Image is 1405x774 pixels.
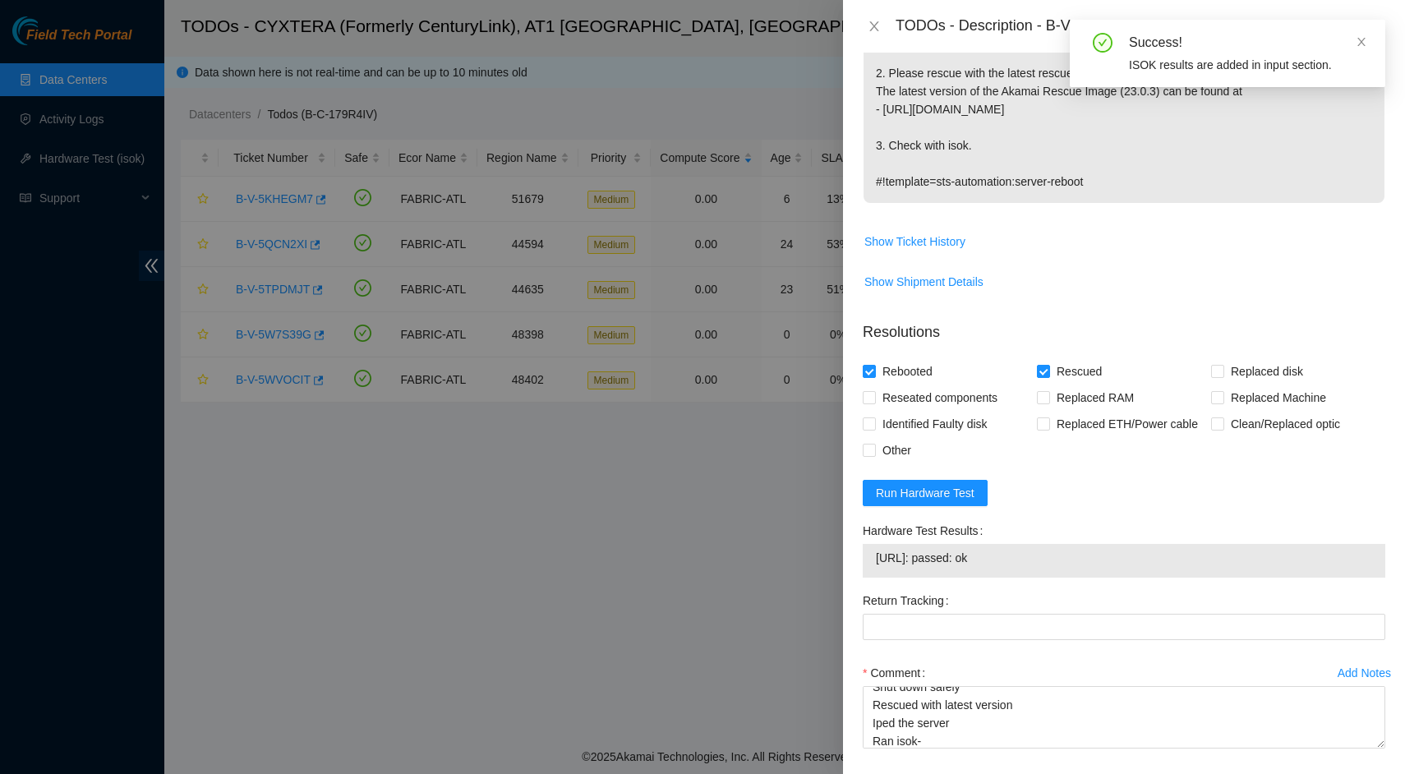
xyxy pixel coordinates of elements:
div: TODOs - Description - B-V-5W7S39G [896,13,1385,39]
div: Add Notes [1338,667,1391,679]
span: Replaced disk [1224,358,1310,385]
button: Close [863,19,886,35]
label: Return Tracking [863,587,956,614]
button: Show Ticket History [864,228,966,255]
label: Hardware Test Results [863,518,989,544]
div: ISOK results are added in input section. [1129,56,1366,74]
div: Success! [1129,33,1366,53]
span: Replaced RAM [1050,385,1140,411]
label: Comment [863,660,932,686]
input: Return Tracking [863,614,1385,640]
span: Run Hardware Test [876,484,974,502]
button: Show Shipment Details [864,269,984,295]
p: Resolutions [863,308,1385,343]
span: close [1356,36,1367,48]
span: Show Ticket History [864,233,965,251]
span: Clean/Replaced optic [1224,411,1347,437]
span: Replaced Machine [1224,385,1333,411]
textarea: Comment [863,686,1385,749]
span: Other [876,437,918,463]
span: Rebooted [876,358,939,385]
span: Show Shipment Details [864,273,983,291]
span: Identified Faulty disk [876,411,994,437]
span: Reseated components [876,385,1004,411]
span: Replaced ETH/Power cable [1050,411,1205,437]
span: [URL]: passed: ok [876,549,1372,567]
span: check-circle [1093,33,1112,53]
span: Rescued [1050,358,1108,385]
span: close [868,20,881,33]
button: Add Notes [1337,660,1392,686]
button: Run Hardware Test [863,480,988,506]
